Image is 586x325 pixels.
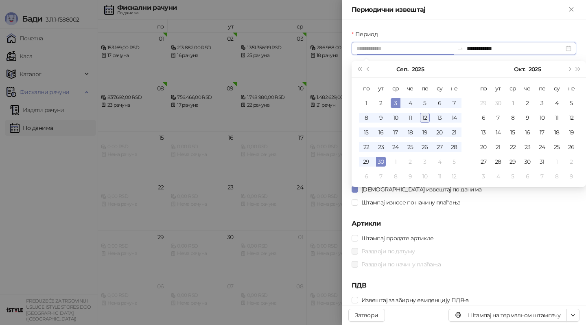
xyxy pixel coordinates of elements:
div: 29 [361,157,371,167]
div: 5 [566,98,576,108]
th: ср [505,81,520,96]
div: 17 [391,127,400,137]
h5: Артикли [352,219,576,228]
td: 2025-09-25 [403,140,418,154]
div: Периодични извештај [352,5,566,15]
th: су [432,81,447,96]
div: 27 [479,157,488,167]
td: 2025-10-17 [535,125,549,140]
td: 2025-10-28 [491,154,505,169]
div: 7 [449,98,459,108]
td: 2025-09-06 [432,96,447,110]
div: 21 [493,142,503,152]
td: 2025-10-20 [476,140,491,154]
td: 2025-10-01 [388,154,403,169]
div: 3 [537,98,547,108]
div: 7 [493,113,503,123]
td: 2025-10-24 [535,140,549,154]
span: Штампај износе по начину плаћања [358,198,464,207]
td: 2025-11-06 [520,169,535,184]
td: 2025-10-27 [476,154,491,169]
div: 22 [508,142,518,152]
td: 2025-09-29 [359,154,374,169]
td: 2025-10-29 [505,154,520,169]
div: 8 [361,113,371,123]
td: 2025-09-10 [388,110,403,125]
td: 2025-10-22 [505,140,520,154]
div: 12 [420,113,430,123]
div: 31 [537,157,547,167]
div: 12 [566,113,576,123]
span: swap-right [457,45,464,52]
div: 8 [508,113,518,123]
div: 10 [537,113,547,123]
div: 1 [508,98,518,108]
td: 2025-09-29 [476,96,491,110]
div: 12 [449,171,459,181]
div: 1 [552,157,562,167]
div: 2 [566,157,576,167]
td: 2025-09-07 [447,96,461,110]
div: 30 [493,98,503,108]
th: ут [491,81,505,96]
div: 25 [405,142,415,152]
div: 5 [420,98,430,108]
div: 11 [552,113,562,123]
label: Период [352,30,383,39]
div: 1 [391,157,400,167]
button: Претходни месец (PageUp) [364,61,373,77]
td: 2025-09-16 [374,125,388,140]
td: 2025-10-10 [535,110,549,125]
td: 2025-11-04 [491,169,505,184]
div: 16 [523,127,532,137]
td: 2025-10-04 [549,96,564,110]
td: 2025-09-19 [418,125,432,140]
th: пе [418,81,432,96]
div: 24 [391,142,400,152]
span: Раздвоји по начину плаћања [358,260,444,269]
div: 30 [523,157,532,167]
th: не [564,81,579,96]
div: 6 [523,171,532,181]
div: 6 [479,113,488,123]
td: 2025-09-30 [491,96,505,110]
div: 6 [361,171,371,181]
div: 2 [376,98,386,108]
th: че [520,81,535,96]
td: 2025-09-15 [359,125,374,140]
td: 2025-10-03 [418,154,432,169]
td: 2025-10-30 [520,154,535,169]
input: Период [356,44,454,53]
div: 25 [552,142,562,152]
button: Изабери годину [412,61,424,77]
div: 24 [537,142,547,152]
td: 2025-10-07 [491,110,505,125]
th: пе [535,81,549,96]
td: 2025-10-25 [549,140,564,154]
td: 2025-10-03 [535,96,549,110]
td: 2025-10-04 [432,154,447,169]
div: 2 [523,98,532,108]
div: 15 [361,127,371,137]
td: 2025-10-13 [476,125,491,140]
td: 2025-11-01 [549,154,564,169]
button: Претходна година (Control + left) [355,61,364,77]
div: 29 [508,157,518,167]
button: Изабери годину [529,61,541,77]
td: 2025-10-10 [418,169,432,184]
td: 2025-10-09 [520,110,535,125]
td: 2025-09-13 [432,110,447,125]
div: 26 [420,142,430,152]
td: 2025-09-27 [432,140,447,154]
td: 2025-09-24 [388,140,403,154]
div: 28 [493,157,503,167]
td: 2025-10-02 [520,96,535,110]
span: Извештај за збирну евиденцију ПДВ-а [358,296,472,305]
td: 2025-09-05 [418,96,432,110]
div: 14 [493,127,503,137]
td: 2025-10-21 [491,140,505,154]
div: 5 [508,171,518,181]
td: 2025-09-01 [359,96,374,110]
div: 21 [449,127,459,137]
div: 19 [566,127,576,137]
